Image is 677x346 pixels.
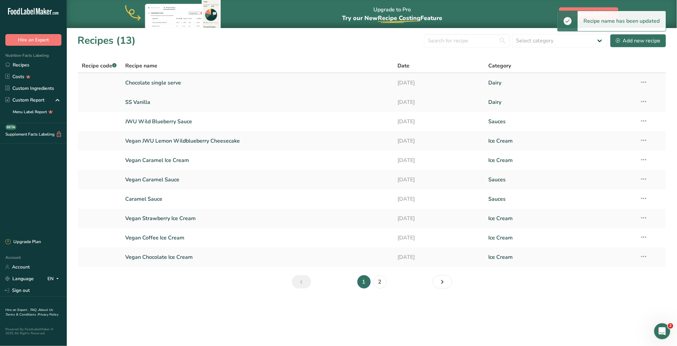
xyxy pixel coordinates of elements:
[398,192,481,206] a: [DATE]
[47,275,61,283] div: EN
[126,250,390,264] a: Vegan Chocolate Ice Cream
[398,211,481,225] a: [DATE]
[488,250,632,264] a: Ice Cream
[433,275,452,289] a: Next page
[5,308,53,317] a: About Us .
[398,153,481,167] a: [DATE]
[378,14,420,22] span: Recipe Costing
[488,211,632,225] a: Ice Cream
[398,134,481,148] a: [DATE]
[5,327,61,335] div: Powered By FoodLabelMaker © 2025 All Rights Reserved
[126,192,390,206] a: Caramel Sauce
[488,76,632,90] a: Dairy
[77,33,136,48] h1: Recipes (13)
[488,115,632,129] a: Sauces
[398,173,481,187] a: [DATE]
[398,250,481,264] a: [DATE]
[126,231,390,245] a: Vegan Coffee Ice Cream
[398,95,481,109] a: [DATE]
[488,192,632,206] a: Sauces
[488,62,511,70] span: Category
[342,14,442,22] span: Try our New Feature
[424,34,510,47] input: Search for recipe
[126,173,390,187] a: Vegan Caramel Sauce
[126,211,390,225] a: Vegan Strawberry Ice Cream
[616,37,661,45] div: Add new recipe
[5,125,16,130] div: BETA
[398,76,481,90] a: [DATE]
[488,95,632,109] a: Dairy
[668,323,673,329] span: 2
[5,273,34,285] a: Language
[559,7,619,21] button: Upgrade to Pro
[488,231,632,245] a: Ice Cream
[38,312,58,317] a: Privacy Policy
[373,275,387,289] a: Page 2.
[398,231,481,245] a: [DATE]
[342,0,442,28] div: Upgrade to Pro
[126,115,390,129] a: JWU Wild Blueberry Sauce
[488,153,632,167] a: Ice Cream
[488,173,632,187] a: Sauces
[30,308,38,312] a: FAQ .
[398,62,410,70] span: Date
[398,115,481,129] a: [DATE]
[82,62,117,69] span: Recipe code
[5,34,61,46] button: Hire an Expert
[654,323,670,339] iframe: Intercom live chat
[5,239,41,245] div: Upgrade Plan
[488,134,632,148] a: Ice Cream
[126,153,390,167] a: Vegan Caramel Ice Cream
[126,134,390,148] a: Vegan JWU Lemon Wildblueberry Cheesecake
[126,62,158,70] span: Recipe name
[610,34,666,47] button: Add new recipe
[6,312,38,317] a: Terms & Conditions .
[5,97,44,104] div: Custom Report
[5,308,29,312] a: Hire an Expert .
[126,76,390,90] a: Chocolate single serve
[570,10,608,18] span: Upgrade to Pro
[292,275,311,289] a: Previous page
[578,11,666,31] div: Recipe name has been updated
[126,95,390,109] a: SS Vanilla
